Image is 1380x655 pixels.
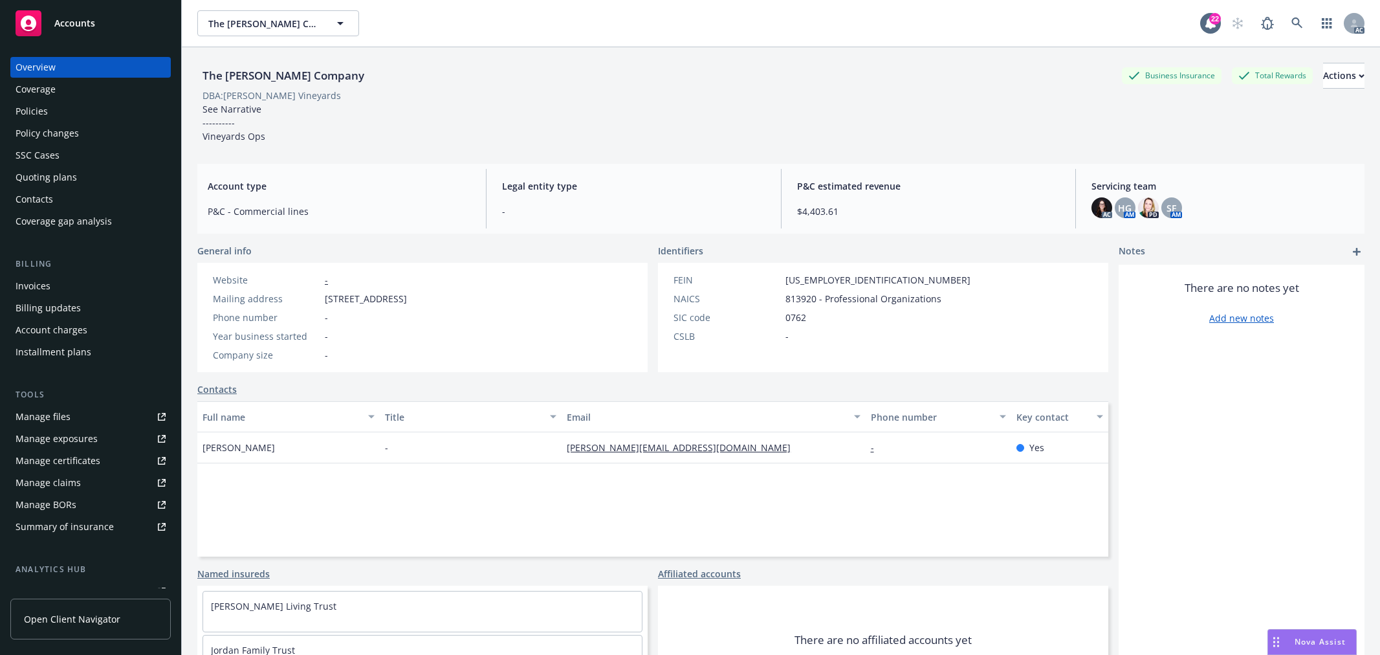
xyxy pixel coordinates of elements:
a: Account charges [10,320,171,340]
span: Open Client Navigator [24,612,120,626]
a: Manage BORs [10,494,171,515]
div: Manage certificates [16,450,100,471]
span: - [502,205,765,218]
div: SIC code [674,311,780,324]
div: Billing [10,258,171,271]
a: - [325,274,328,286]
div: Coverage [16,79,56,100]
span: Accounts [54,18,95,28]
div: Contacts [16,189,53,210]
span: There are no affiliated accounts yet [794,632,972,648]
a: add [1349,244,1364,260]
span: 813920 - Professional Organizations [785,292,941,305]
span: $4,403.61 [797,205,1060,218]
div: Summary of insurance [16,516,114,537]
div: Coverage gap analysis [16,211,112,232]
a: Coverage [10,79,171,100]
a: Policies [10,101,171,122]
a: Accounts [10,5,171,41]
img: photo [1138,197,1159,218]
div: Invoices [16,276,50,296]
span: - [325,329,328,343]
div: CSLB [674,329,780,343]
span: - [385,441,388,454]
a: - [871,441,884,454]
span: Servicing team [1091,179,1354,193]
a: Overview [10,57,171,78]
a: Contacts [10,189,171,210]
span: 0762 [785,311,806,324]
div: Drag to move [1268,630,1284,654]
a: Start snowing [1225,10,1251,36]
div: FEIN [674,273,780,287]
div: Actions [1323,63,1364,88]
a: Manage exposures [10,428,171,449]
a: Contacts [197,383,237,396]
div: Business Insurance [1122,67,1221,83]
span: [STREET_ADDRESS] [325,292,407,305]
button: Phone number [866,401,1011,432]
div: Policy changes [16,123,79,144]
a: Switch app [1314,10,1340,36]
a: [PERSON_NAME] Living Trust [211,600,336,612]
span: - [325,311,328,324]
span: Yes [1029,441,1044,454]
span: HG [1118,201,1132,215]
a: Billing updates [10,298,171,318]
div: Quoting plans [16,167,77,188]
div: Company size [213,348,320,362]
span: [PERSON_NAME] [203,441,275,454]
div: Phone number [213,311,320,324]
div: Phone number [871,410,992,424]
div: Full name [203,410,360,424]
button: Nova Assist [1267,629,1357,655]
button: Email [562,401,865,432]
span: - [785,329,789,343]
a: Coverage gap analysis [10,211,171,232]
div: Account charges [16,320,87,340]
span: Account type [208,179,470,193]
span: [US_EMPLOYER_IDENTIFICATION_NUMBER] [785,273,970,287]
a: Loss summary generator [10,581,171,602]
a: Invoices [10,276,171,296]
span: - [325,348,328,362]
span: P&C - Commercial lines [208,205,470,218]
a: Installment plans [10,342,171,362]
a: SSC Cases [10,145,171,166]
a: Summary of insurance [10,516,171,537]
a: Affiliated accounts [658,567,741,581]
span: Notes [1119,244,1145,260]
span: The [PERSON_NAME] Company [208,17,320,30]
div: Manage exposures [16,428,98,449]
a: Named insureds [197,567,270,581]
div: DBA: [PERSON_NAME] Vineyards [203,89,341,102]
span: P&C estimated revenue [797,179,1060,193]
button: Actions [1323,63,1364,89]
div: Loss summary generator [16,581,123,602]
a: Report a Bug [1254,10,1280,36]
span: Identifiers [658,244,703,258]
a: Manage certificates [10,450,171,471]
a: Quoting plans [10,167,171,188]
div: Billing updates [16,298,81,318]
div: Installment plans [16,342,91,362]
span: See Narrative ---------- Vineyards Ops [203,103,265,142]
a: Policy changes [10,123,171,144]
div: Total Rewards [1232,67,1313,83]
div: Year business started [213,329,320,343]
a: Manage files [10,406,171,427]
div: Analytics hub [10,563,171,576]
span: There are no notes yet [1185,280,1299,296]
div: Manage files [16,406,71,427]
div: Overview [16,57,56,78]
button: The [PERSON_NAME] Company [197,10,359,36]
div: Manage BORs [16,494,76,515]
a: Search [1284,10,1310,36]
div: Tools [10,388,171,401]
span: Legal entity type [502,179,765,193]
button: Title [380,401,562,432]
span: Nova Assist [1295,636,1346,647]
div: 22 [1209,13,1221,25]
div: Key contact [1016,410,1089,424]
